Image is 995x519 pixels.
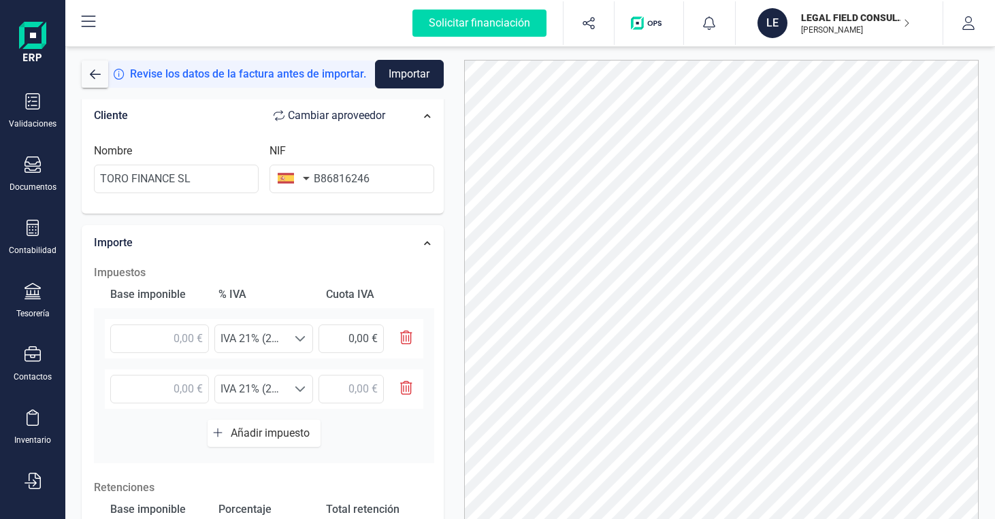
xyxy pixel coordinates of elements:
[231,426,315,439] span: Añadir impuesto
[623,1,675,45] button: Logo de OPS
[801,24,910,35] p: [PERSON_NAME]
[412,10,547,37] div: Solicitar financiación
[752,1,926,45] button: LELEGAL FIELD CONSULTORES Y ABOGADOS SLP[PERSON_NAME]
[801,11,910,24] p: LEGAL FIELD CONSULTORES Y ABOGADOS SLP
[105,281,208,308] div: Base imponible
[631,16,667,30] img: Logo de OPS
[130,66,366,82] span: Revise los datos de la factura antes de importar.
[288,107,385,124] span: Cambiar a proveedor
[757,8,787,38] div: LE
[321,281,423,308] div: Cuota IVA
[9,245,56,256] div: Contabilidad
[208,420,321,447] button: Añadir impuesto
[270,143,286,159] label: NIF
[110,375,209,403] input: 0,00 €
[16,308,50,319] div: Tesorería
[396,1,563,45] button: Solicitar financiación
[260,102,399,129] button: Cambiar aproveedor
[94,143,132,159] label: Nombre
[215,375,287,403] span: IVA 21% (21%)
[94,265,434,281] h2: Impuestos
[375,60,444,88] button: Importar
[319,324,384,353] input: 0,00 €
[213,281,316,308] div: % IVA
[19,22,46,65] img: Logo Finanedi
[14,371,52,382] div: Contactos
[94,480,434,496] p: Retenciones
[110,324,209,353] input: 0,00 €
[215,325,287,352] span: IVA 21% (21%)
[9,118,56,129] div: Validaciones
[94,102,399,129] div: Cliente
[10,182,56,192] div: Documentos
[319,375,384,403] input: 0,00 €
[14,435,51,446] div: Inventario
[94,236,133,249] span: Importe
